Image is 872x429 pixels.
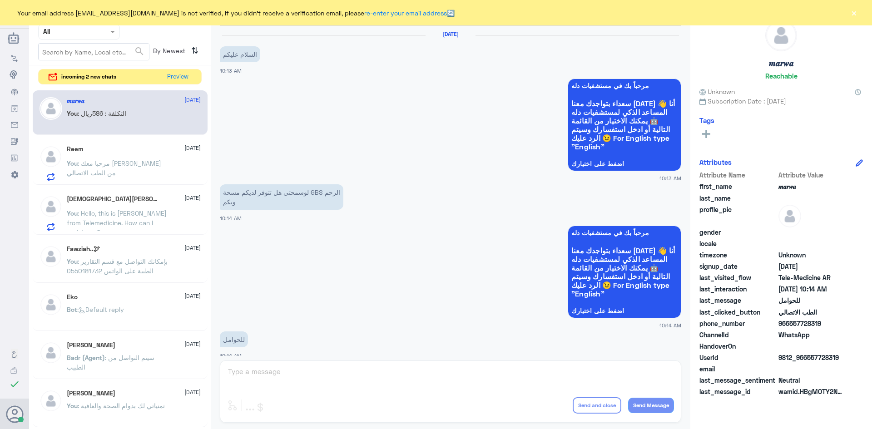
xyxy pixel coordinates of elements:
button: × [849,8,858,17]
span: You [67,209,78,217]
img: defaultAdmin.png [40,195,62,218]
span: search [134,46,145,57]
span: 2 [778,330,844,340]
span: Badr (Agent) [67,354,105,361]
img: defaultAdmin.png [40,245,62,268]
button: Preview [163,69,192,84]
img: defaultAdmin.png [766,20,797,51]
span: 10:14 AM [659,321,681,329]
span: سعداء بتواجدك معنا [DATE] 👋 أنا المساعد الذكي لمستشفيات دله 🤖 يمكنك الاختيار من القائمة التالية أ... [571,99,678,151]
h6: Tags [699,116,714,124]
span: Subscription Date : [DATE] [699,96,863,106]
img: defaultAdmin.png [40,97,62,120]
p: 2/9/2025, 10:13 AM [220,46,260,62]
span: : التكلفة : 586ريال [78,109,126,117]
span: Unknown [699,87,735,96]
span: Attribute Name [699,170,777,180]
img: defaultAdmin.png [778,205,801,227]
span: gender [699,227,777,237]
span: You [67,159,78,167]
img: defaultAdmin.png [40,293,62,316]
span: Attribute Value [778,170,844,180]
h5: 𝒎𝒂𝒓𝒘𝒂 [67,97,84,105]
span: اضغط على اختيارك [571,307,678,315]
span: : Default reply [77,306,124,313]
h6: Attributes [699,158,732,166]
img: defaultAdmin.png [40,390,62,412]
span: سعداء بتواجدك معنا [DATE] 👋 أنا المساعد الذكي لمستشفيات دله 🤖 يمكنك الاختيار من القائمة التالية أ... [571,246,678,298]
span: last_interaction [699,284,777,294]
span: 10:14 AM [220,353,242,359]
span: wamid.HBgMOTY2NTU3NzI4MzE5FQIAEhgUM0E5RTVFNEQyREI4NEEyRjZEN0MA [778,387,844,396]
span: signup_date [699,261,777,271]
span: last_visited_flow [699,273,777,282]
span: first_name [699,182,777,191]
span: 966557728319 [778,319,844,328]
span: Unknown [778,250,844,260]
span: 10:14 AM [220,215,242,221]
img: defaultAdmin.png [40,341,62,364]
h5: 𝒎𝒂𝒓𝒘𝒂 [769,58,794,69]
h6: Reachable [765,72,798,80]
span: للحوامل [778,296,844,305]
span: UserId [699,353,777,362]
span: By Newest [149,43,188,61]
span: [DATE] [184,340,201,348]
span: null [778,341,844,351]
a: re-enter your email address [364,9,447,17]
span: HandoverOn [699,341,777,351]
span: last_clicked_button [699,307,777,317]
h6: [DATE] [426,31,476,37]
span: null [778,227,844,237]
span: 𝒎𝒂𝒓𝒘𝒂 [778,182,844,191]
span: : سيتم التواصل من الطبيب [67,354,154,371]
h5: Eko [67,293,78,301]
button: search [134,44,145,59]
span: الطب الاتصالي [778,307,844,317]
span: Bot [67,306,77,313]
p: 2/9/2025, 10:14 AM [220,184,343,210]
span: 10:13 AM [659,174,681,182]
span: timezone [699,250,777,260]
input: Search by Name, Local etc… [39,44,149,60]
span: email [699,364,777,374]
span: : Hello, this is [PERSON_NAME] from Telemedicine. How can I assist you? [67,209,167,236]
span: incoming 2 new chats [61,73,116,81]
span: 9812_966557728319 [778,353,844,362]
span: [DATE] [184,194,201,202]
span: 10:13 AM [220,68,242,74]
h5: Muhammad Waseem Asghar [67,195,161,203]
span: 2025-09-02T07:14:46.427Z [778,284,844,294]
h5: Fawziah..🕊 [67,245,100,253]
span: 2025-09-02T07:13:55.844Z [778,261,844,271]
span: : بإمكانك التواصل مع قسم التقارير الطبية على الواتس 0550181732 [67,257,168,275]
span: اضغط على اختيارك [571,160,678,168]
button: Send Message [628,398,674,413]
span: null [778,239,844,248]
span: : تمنياتي لك بدوام الصحة والعافية [78,402,165,409]
img: defaultAdmin.png [40,145,62,168]
span: last_name [699,193,777,203]
span: last_message_id [699,387,777,396]
span: profile_pic [699,205,777,226]
span: phone_number [699,319,777,328]
span: Your email address [EMAIL_ADDRESS][DOMAIN_NAME] is not verified, if you didn't receive a verifica... [17,8,455,18]
span: مرحباً بك في مستشفيات دله [571,229,678,237]
i: ⇅ [191,43,198,58]
span: مرحباً بك في مستشفيات دله [571,82,678,89]
span: You [67,109,78,117]
h5: Anas [67,341,115,349]
span: You [67,402,78,409]
span: [DATE] [184,96,201,104]
span: You [67,257,78,265]
h5: Mohammed ALRASHED [67,390,115,397]
span: null [778,364,844,374]
span: [DATE] [184,144,201,152]
i: check [9,379,20,390]
span: locale [699,239,777,248]
span: ChannelId [699,330,777,340]
span: [DATE] [184,244,201,252]
span: last_message [699,296,777,305]
span: : مرحبا معك [PERSON_NAME] من الطب الاتصالي [67,159,161,177]
p: 2/9/2025, 10:14 AM [220,331,248,347]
